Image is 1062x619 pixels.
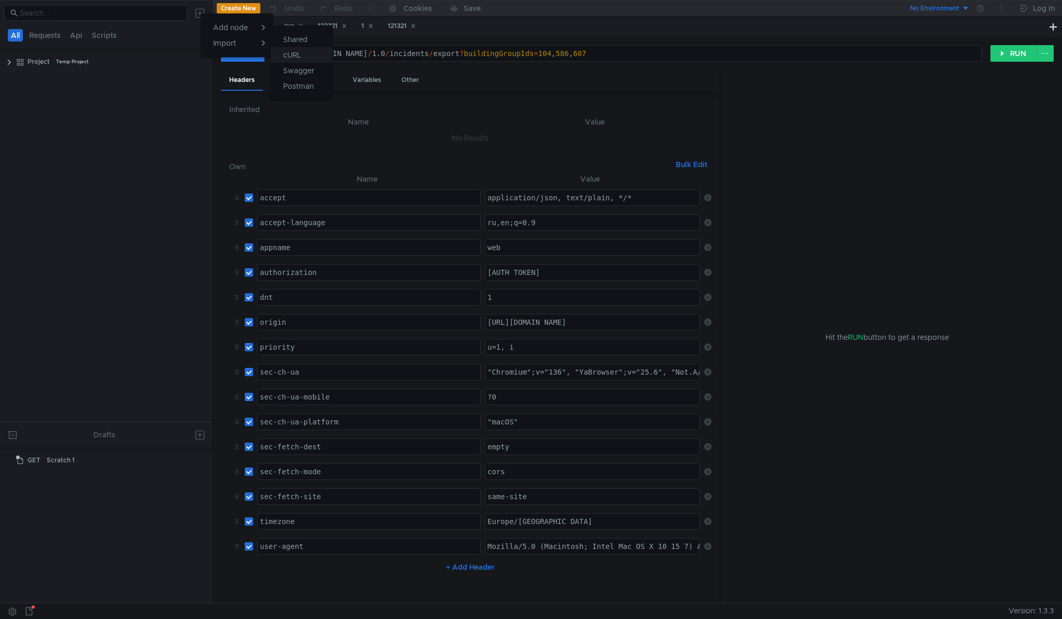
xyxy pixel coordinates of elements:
[283,33,308,46] app-tour-anchor: Shared
[201,20,273,35] button: Add node
[271,47,333,63] button: cURL
[201,35,273,51] button: Import
[271,63,333,78] button: Swagger
[213,23,248,32] app-tour-anchor: Add node
[283,49,301,61] app-tour-anchor: cURL
[283,64,314,77] app-tour-anchor: Swagger
[283,80,314,92] app-tour-anchor: Postman
[271,78,333,94] button: Postman
[213,38,236,48] app-tour-anchor: Import
[271,32,333,47] button: Shared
